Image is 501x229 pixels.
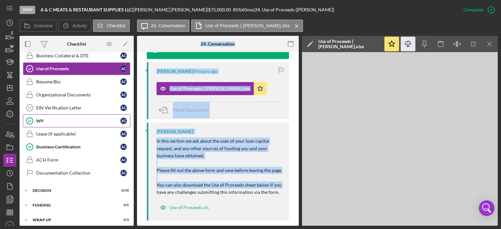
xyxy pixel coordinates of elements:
div: Business Certification [36,144,120,150]
div: Checklist [67,41,86,47]
a: Organizational DocumentsAC [23,88,130,101]
label: Activity [72,23,87,28]
div: Wrap up [33,218,113,222]
label: 24. Conversation [151,23,186,28]
button: 24. Conversation [137,20,190,32]
div: Use of Proceeds ( [PERSON_NAME].xlsx [318,39,380,49]
button: Checklist [93,20,130,32]
div: [PERSON_NAME] [157,129,193,134]
div: [PERSON_NAME] [PERSON_NAME] | [133,7,208,12]
div: 24. Conversation [201,41,235,47]
tspan: 27 [28,106,32,110]
div: Complete [463,3,483,16]
div: A C [120,157,127,163]
span: Move Documents [173,107,209,113]
div: A C [120,65,127,72]
div: A C [120,79,127,85]
div: Use of Proceeds [36,66,120,71]
div: $75,000.00 [208,7,233,12]
div: A C [120,170,127,176]
div: | 24. Use of Proceeds ([PERSON_NAME]) [253,7,334,12]
div: Resume/Bio [36,79,120,84]
div: Lease (if applicable) [36,131,120,136]
div: Open [20,6,35,14]
a: Business CertificationAC [23,140,130,153]
div: ACH Form [36,157,120,163]
label: Checklist [107,23,126,28]
div: A C [120,92,127,98]
div: EIN Verification Letter [36,105,120,110]
div: 60 mo [242,7,253,12]
label: Use of Proceeds ( [PERSON_NAME].xlsx [205,23,290,28]
div: A C [120,52,127,59]
a: 27EIN Verification LetterAC [23,101,130,114]
div: Use of Proceeds.xls [170,205,209,210]
iframe: Document Preview [302,52,498,226]
label: Overview [34,23,53,28]
div: Decision [33,189,113,193]
div: | [40,7,133,12]
div: W9 [36,118,120,123]
text: KD [8,224,12,227]
button: Move Documents [157,102,215,118]
a: Use of ProceedsAC [23,62,130,75]
a: Documentation CollectionAC [23,166,130,179]
button: Use of Proceeds.xls [157,201,212,214]
div: Organizational Documents [36,92,120,97]
div: Business Collateral & DTE [36,53,120,58]
a: Lease (if applicable)AC [23,127,130,140]
a: Resume/BioAC [23,75,130,88]
div: Funding [33,203,113,207]
div: 0 / 10 [117,189,129,193]
div: 0 / 5 [117,203,129,207]
div: Use of Proceeds ( [PERSON_NAME].xlsx [170,86,250,91]
div: 85 % [233,7,242,12]
button: Overview [20,20,57,32]
div: A C [120,118,127,124]
div: [PERSON_NAME] [157,69,193,74]
div: A C [120,105,127,111]
button: Activity [58,20,91,32]
p: In this section we ask about the uses of your loan capital request, and any other sources of fund... [157,137,282,196]
div: 0 / 3 [117,218,129,222]
b: A & C MEATS & RESTAURANT SUPPLIES LLC [40,7,132,12]
div: A C [120,131,127,137]
button: Complete [457,3,498,16]
div: Open Intercom Messenger [479,200,494,216]
button: Use of Proceeds ( [PERSON_NAME].xlsx [191,20,303,32]
div: Documentation Collection [36,170,120,176]
div: A C [120,144,127,150]
a: Business Collateral & DTEAC [23,49,130,62]
time: 2025-08-25 15:29 [194,69,218,74]
a: ACH FormAC [23,153,130,166]
button: Use of Proceeds ( [PERSON_NAME].xlsx [157,82,267,95]
a: W9AC [23,114,130,127]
